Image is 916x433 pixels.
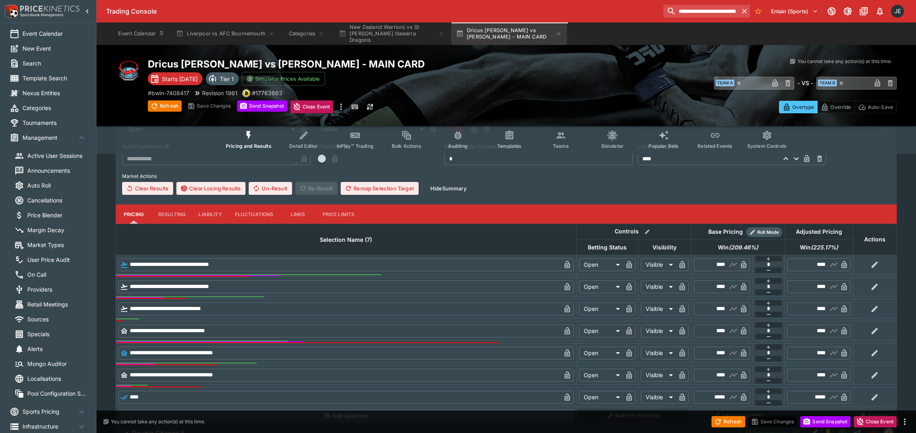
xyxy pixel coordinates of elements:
[22,104,86,112] span: Categories
[579,409,689,422] button: Bulk Edit (Controls)
[641,280,676,293] div: Visible
[693,409,782,422] button: Edit Pricing (Win)
[280,204,316,224] button: Links
[289,143,318,149] span: Detail Editor
[20,13,63,17] img: Sportsbook Management
[148,100,182,112] button: Refresh
[27,270,86,279] span: On Call
[27,226,86,234] span: Margin Decay
[152,204,192,224] button: Resulting
[855,409,894,422] button: Abandon
[855,101,897,113] button: Auto-Save
[641,325,676,337] div: Visible
[868,103,893,111] p: Auto-Save
[22,74,86,82] span: Template Search
[601,143,624,149] span: Simulator
[817,101,855,113] button: Override
[27,181,86,190] span: Auto Roll
[202,89,237,97] p: Revision 1961
[641,369,676,382] div: Visible
[334,22,450,45] button: New Zealand Warriors vs St [PERSON_NAME] Illawarra Dragons
[220,75,234,83] p: Tier 1
[249,182,292,195] button: Un-Result
[281,22,332,45] button: Categories
[648,143,679,149] span: Popular Bets
[22,133,77,142] span: Management
[242,89,250,97] div: bwin
[22,89,86,97] span: Nexus Entities
[579,302,623,315] div: Open
[341,182,419,195] button: Remap Selection Target
[579,280,623,293] div: Open
[27,389,86,398] span: Pool Configuration Sets
[854,416,897,427] button: Close Event
[705,227,746,237] div: Base Pricing
[641,347,676,359] div: Visible
[22,118,86,127] span: Tournaments
[553,143,569,149] span: Teams
[243,90,250,97] img: bwin.png
[162,75,198,83] p: Starts [DATE]
[27,151,86,160] span: Active User Sessions
[811,243,838,252] em: ( 225.17 %)
[148,89,189,97] p: Copy To Clipboard
[797,58,892,65] p: You cannot take any action(s) at this time.
[192,204,228,224] button: Liability
[122,182,173,195] button: Clear Results
[579,258,623,271] div: Open
[579,391,623,404] div: Open
[576,224,691,240] th: Controls
[219,125,793,154] div: Event type filters
[754,229,782,236] span: Roll Mode
[818,80,837,86] span: Team B
[900,417,910,427] button: more
[579,243,636,252] span: Betting Status
[22,29,86,38] span: Event Calendar
[729,243,758,252] em: ( 209.46 %)
[242,72,325,86] button: Simulator Prices Available
[316,204,361,224] button: Price Limits
[425,182,471,195] button: HideSummary
[27,374,86,383] span: Localisations
[122,170,890,182] label: Market Actions
[579,325,623,337] div: Open
[779,101,818,113] button: Overtype
[22,407,77,416] span: Sports Pricing
[171,22,279,45] button: Liverpool vs AFC Bournemouth
[106,7,660,16] div: Trading Console
[22,422,77,431] span: Infrastructure
[641,258,676,271] div: Visible
[497,143,521,149] span: Templates
[27,300,86,308] span: Retail Meetings
[853,224,896,255] th: Actions
[857,4,871,18] button: Documentation
[712,416,745,427] button: Refresh
[797,79,813,87] h6: - VS -
[27,166,86,175] span: Announcements
[337,143,374,149] span: InPlay™ Trading
[791,243,847,252] span: Win(225.17%)
[116,58,141,84] img: mma.png
[336,100,346,113] button: more
[311,235,381,245] span: Selection Name (7)
[716,80,734,86] span: Team A
[697,143,732,149] span: Related Events
[451,22,567,45] button: Dricus [PERSON_NAME] vs [PERSON_NAME] - MAIN CARD
[27,330,86,338] span: Specials
[830,103,851,111] p: Override
[2,3,18,19] img: PriceKinetics Logo
[27,359,86,368] span: Mongo Auditor
[176,182,245,195] button: Clear Losing Results
[752,5,765,18] button: No Bookmarks
[642,227,652,237] button: Bulk edit
[116,204,152,224] button: Pricing
[22,59,86,67] span: Search
[792,103,814,111] p: Overtype
[824,4,839,18] button: Connected to PK
[237,100,287,112] button: Send Snapshot
[891,5,904,18] div: James Edlin
[747,143,787,149] span: System Controls
[785,224,853,240] th: Adjusted Pricing
[27,345,86,353] span: Alerts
